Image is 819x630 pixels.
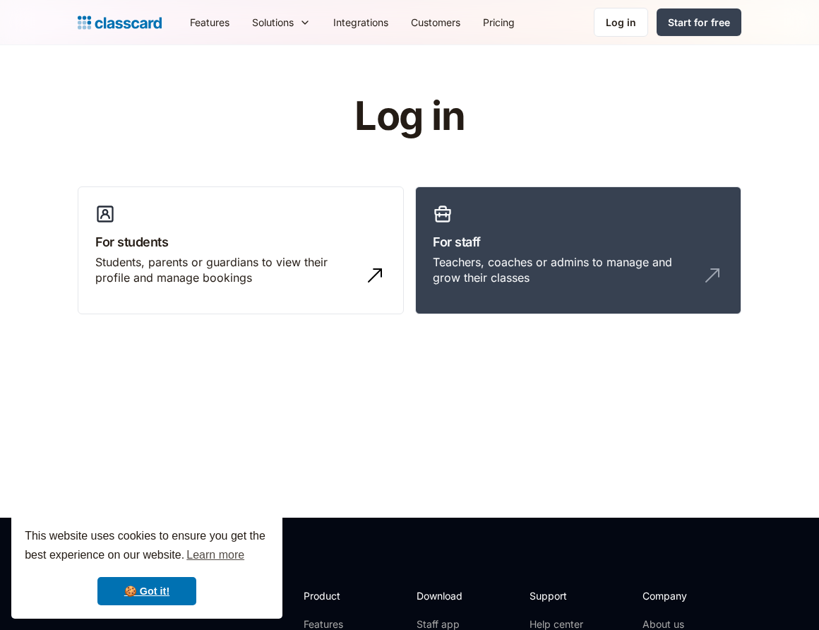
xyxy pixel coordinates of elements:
[186,95,634,138] h1: Log in
[433,254,695,286] div: Teachers, coaches or admins to manage and grow their classes
[400,6,472,38] a: Customers
[241,6,322,38] div: Solutions
[472,6,526,38] a: Pricing
[657,8,741,36] a: Start for free
[322,6,400,38] a: Integrations
[179,6,241,38] a: Features
[95,254,358,286] div: Students, parents or guardians to view their profile and manage bookings
[668,15,730,30] div: Start for free
[25,528,269,566] span: This website uses cookies to ensure you get the best experience on our website.
[252,15,294,30] div: Solutions
[417,588,474,603] h2: Download
[304,588,379,603] h2: Product
[78,13,162,32] a: home
[97,577,196,605] a: dismiss cookie message
[184,545,246,566] a: learn more about cookies
[594,8,648,37] a: Log in
[642,588,736,603] h2: Company
[433,232,724,251] h3: For staff
[11,514,282,619] div: cookieconsent
[415,186,741,315] a: For staffTeachers, coaches or admins to manage and grow their classes
[95,232,386,251] h3: For students
[606,15,636,30] div: Log in
[530,588,587,603] h2: Support
[78,186,404,315] a: For studentsStudents, parents or guardians to view their profile and manage bookings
